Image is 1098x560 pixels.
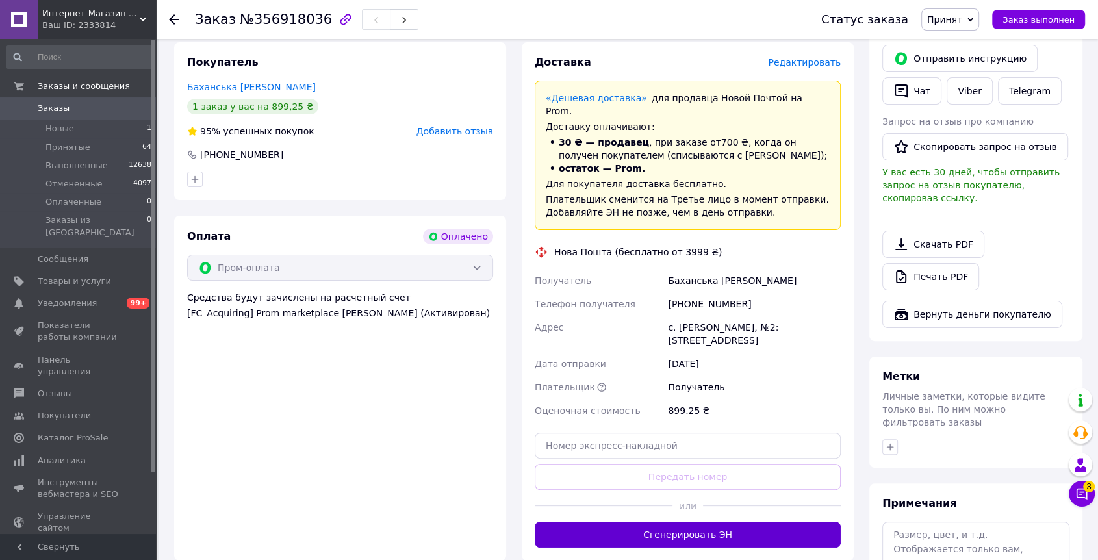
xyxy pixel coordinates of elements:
input: Поиск [6,45,153,69]
div: Вернуться назад [169,13,179,26]
span: 99+ [127,298,149,309]
span: Заказ выполнен [1002,15,1075,25]
span: Получатель [535,275,591,286]
span: Заказы [38,103,70,114]
div: [DATE] [665,352,843,375]
button: Сгенерировать ЭН [535,522,841,548]
span: Телефон получателя [535,299,635,309]
span: 3 [1083,478,1095,490]
button: Скопировать запрос на отзыв [882,133,1068,160]
span: Панель управления [38,354,120,377]
a: Telegram [998,77,1062,105]
button: Чат с покупателем3 [1069,481,1095,507]
span: Покупатели [38,410,91,422]
span: 95% [200,126,220,136]
span: 30 ₴ — продавец [559,137,649,147]
div: Ваш ID: 2333814 [42,19,156,31]
button: Вернуть деньги покупателю [882,301,1062,328]
div: 1 заказ у вас на 899,25 ₴ [187,99,318,114]
span: 64 [142,142,151,153]
a: Скачать PDF [882,231,984,258]
span: №356918036 [240,12,332,27]
span: Выполненные [45,160,108,172]
div: [FC_Acquiring] Prom marketplace [PERSON_NAME] (Активирован) [187,307,493,320]
span: Доставка [535,56,591,68]
div: Для покупателя доставка бесплатно. [546,177,830,190]
span: Дата отправки [535,359,606,369]
span: Оплаченные [45,196,101,208]
input: Номер экспресс-накладной [535,433,841,459]
div: 899.25 ₴ [665,399,843,422]
span: 1 [147,123,151,134]
span: 0 [147,214,151,238]
span: Управление сайтом [38,511,120,534]
li: , при заказе от 700 ₴ , когда он получен покупателем (списываются с [PERSON_NAME]); [546,136,830,162]
span: Аналитика [38,455,86,466]
span: Оценочная стоимость [535,405,641,416]
span: Заказы из [GEOGRAPHIC_DATA] [45,214,147,238]
span: Уведомления [38,298,97,309]
span: Редактировать [768,57,841,68]
span: Инструменты вебмастера и SEO [38,477,120,500]
span: Интернет-Магазин "Uniqum Style". Создай свой уникальный стиль! [42,8,140,19]
div: Средства будут зачислены на расчетный счет [187,291,493,320]
a: Баханська [PERSON_NAME] [187,82,316,92]
span: У вас есть 30 дней, чтобы отправить запрос на отзыв покупателю, скопировав ссылку. [882,167,1060,203]
span: Сообщения [38,253,88,265]
span: Принят [927,14,962,25]
div: Плательщик сменится на Третье лицо в момент отправки. Добавляйте ЭН не позже, чем в день отправки. [546,193,830,219]
div: [PHONE_NUMBER] [199,148,285,161]
span: Оплата [187,230,231,242]
span: Отмененные [45,178,102,190]
div: Нова Пошта (бесплатно от 3999 ₴) [551,246,725,259]
div: [PHONE_NUMBER] [665,292,843,316]
span: Примечания [882,497,956,509]
span: Добавить отзыв [416,126,493,136]
span: Заказы и сообщения [38,81,130,92]
span: Заказ [195,12,236,27]
span: Плательщик [535,382,595,392]
span: Товары и услуги [38,275,111,287]
div: Оплачено [423,229,493,244]
span: или [672,500,703,513]
button: Заказ выполнен [992,10,1085,29]
div: Баханська [PERSON_NAME] [665,269,843,292]
span: Новые [45,123,74,134]
span: Показатели работы компании [38,320,120,343]
span: 0 [147,196,151,208]
span: Личные заметки, которые видите только вы. По ним можно фильтровать заказы [882,391,1045,427]
button: Чат [882,77,941,105]
span: 12638 [129,160,151,172]
span: Каталог ProSale [38,432,108,444]
div: для продавца Новой Почтой на Prom. [546,92,830,118]
span: Запрос на отзыв про компанию [882,116,1034,127]
div: успешных покупок [187,125,314,138]
div: с. [PERSON_NAME], №2: [STREET_ADDRESS] [665,316,843,352]
a: Печать PDF [882,263,979,290]
span: остаток — Prom. [559,163,645,173]
a: «Дешевая доставка» [546,93,647,103]
div: Доставку оплачивают: [546,120,830,133]
span: Адрес [535,322,563,333]
span: Принятые [45,142,90,153]
span: Метки [882,370,920,383]
a: Viber [947,77,992,105]
div: Получатель [665,375,843,399]
div: Статус заказа [821,13,908,26]
span: Покупатель [187,56,258,68]
button: Отправить инструкцию [882,45,1038,72]
span: Отзывы [38,388,72,400]
span: 4097 [133,178,151,190]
